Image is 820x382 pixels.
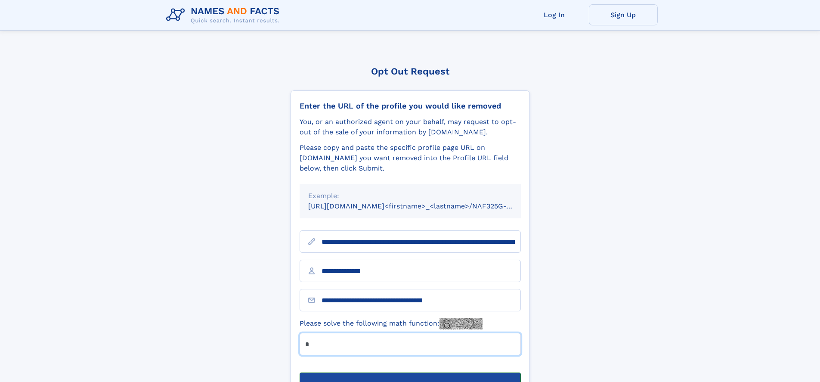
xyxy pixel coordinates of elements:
[300,117,521,137] div: You, or an authorized agent on your behalf, may request to opt-out of the sale of your informatio...
[300,143,521,174] div: Please copy and paste the specific profile page URL on [DOMAIN_NAME] you want removed into the Pr...
[308,191,512,201] div: Example:
[300,101,521,111] div: Enter the URL of the profile you would like removed
[163,3,287,27] img: Logo Names and Facts
[308,202,537,210] small: [URL][DOMAIN_NAME]<firstname>_<lastname>/NAF325G-xxxxxxxx
[589,4,658,25] a: Sign Up
[300,318,483,329] label: Please solve the following math function:
[520,4,589,25] a: Log In
[291,66,530,77] div: Opt Out Request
